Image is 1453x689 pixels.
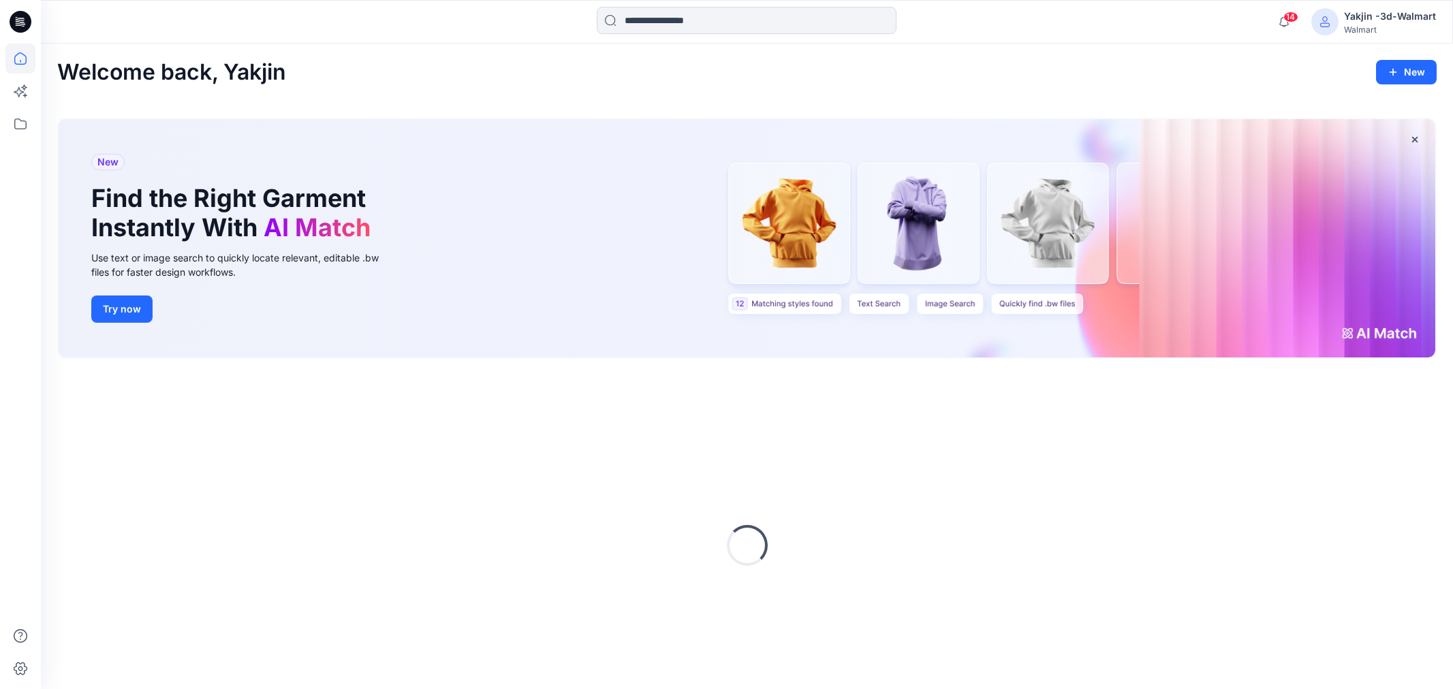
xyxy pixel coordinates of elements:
[1344,25,1436,35] div: Walmart
[91,251,398,279] div: Use text or image search to quickly locate relevant, editable .bw files for faster design workflows.
[1376,60,1437,84] button: New
[1319,16,1330,27] svg: avatar
[91,184,377,242] h1: Find the Right Garment Instantly With
[97,154,119,170] span: New
[1283,12,1298,22] span: 14
[57,60,286,85] h2: Welcome back, Yakjin
[264,212,371,242] span: AI Match
[1344,8,1436,25] div: Yakjin -3d-Walmart
[91,295,153,323] button: Try now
